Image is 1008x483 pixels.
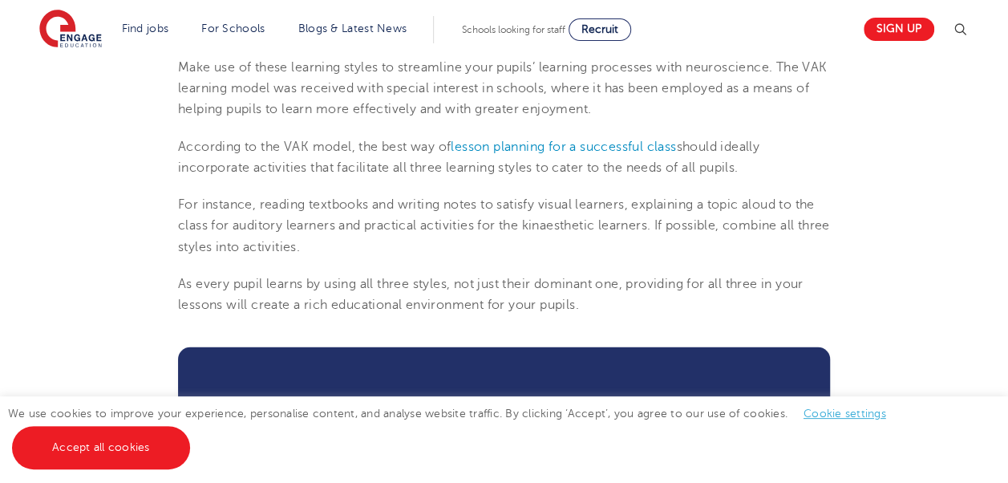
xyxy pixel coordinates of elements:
a: Blogs & Latest News [298,22,407,34]
a: lesson planning for a successful class [451,140,676,154]
span: Recruit [581,23,618,35]
a: For Schools [201,22,265,34]
span: We use cookies to improve your experience, personalise content, and analyse website traffic. By c... [8,408,902,453]
a: Accept all cookies [12,426,190,469]
img: Engage Education [39,10,102,50]
a: Sign up [864,18,934,41]
span: Make use of these learning styles to streamline your pupils’ learning processes with neuroscience... [178,60,827,117]
span: For instance, reading textbooks and writing notes to satisfy visual learners, explaining a topic ... [178,197,830,254]
a: Find jobs [122,22,169,34]
a: Cookie settings [804,408,886,420]
span: Schools looking for staff [462,24,565,35]
span: According to the VAK model, the best way of [178,140,451,154]
a: Recruit [569,18,631,41]
span: should ideally incorporate activities that facilitate all three learning styles to cater to the n... [178,140,759,175]
span: As every pupil learns by using all three styles, not just their dominant one, providing for all t... [178,277,804,312]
